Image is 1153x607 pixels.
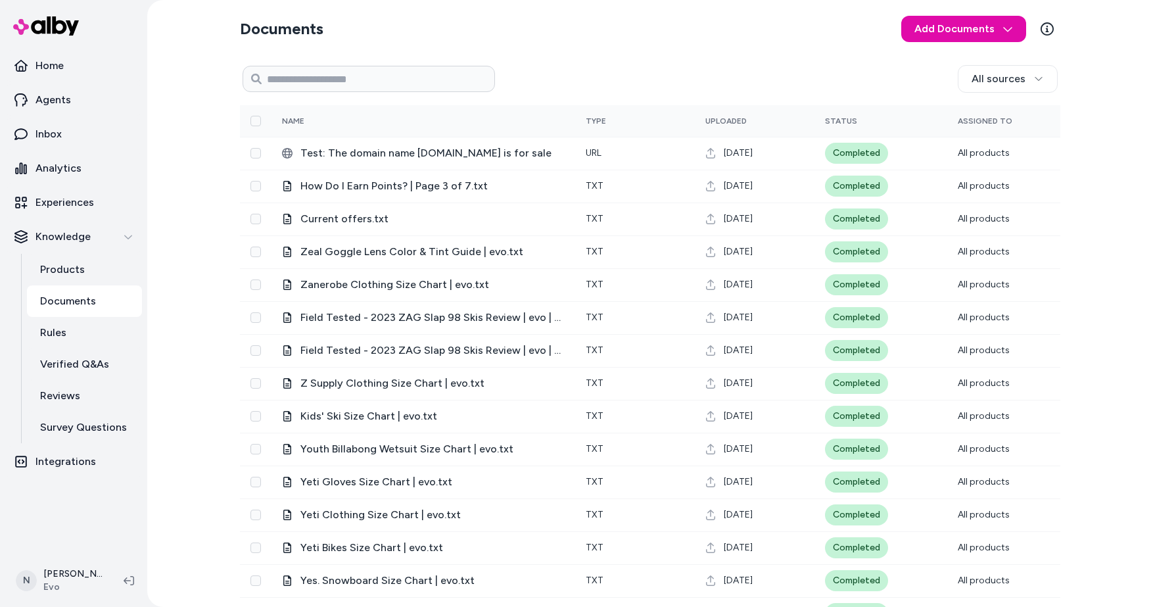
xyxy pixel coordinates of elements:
[27,412,142,443] a: Survey Questions
[300,540,565,556] span: Yeti Bikes Size Chart | evo.txt
[250,477,261,487] button: Select row
[958,443,1010,454] span: All products
[5,446,142,477] a: Integrations
[586,147,601,158] span: URL
[724,180,753,193] span: [DATE]
[27,380,142,412] a: Reviews
[300,376,565,391] span: Z Supply Clothing Size Chart | evo.txt
[282,310,565,326] div: Field Tested - 2023 ZAG Slap 98 Skis Review | evo | Page 2 of 2.txt
[724,278,753,291] span: [DATE]
[724,574,753,587] span: [DATE]
[27,317,142,349] a: Rules
[586,575,603,586] span: txt
[825,176,888,197] div: Completed
[300,441,565,457] span: Youth Billabong Wetsuit Size Chart | evo.txt
[300,507,565,523] span: Yeti Clothing Size Chart | evo.txt
[8,560,113,602] button: N[PERSON_NAME]Evo
[724,475,753,489] span: [DATE]
[825,373,888,394] div: Completed
[5,50,142,82] a: Home
[958,279,1010,290] span: All products
[724,508,753,522] span: [DATE]
[282,211,565,227] div: Current offers.txt
[958,213,1010,224] span: All products
[282,116,381,126] div: Name
[586,443,603,454] span: txt
[300,244,565,260] span: Zeal Goggle Lens Color & Tint Guide | evo.txt
[958,542,1010,553] span: All products
[35,92,71,108] p: Agents
[250,181,261,191] button: Select row
[40,262,85,278] p: Products
[35,454,96,470] p: Integrations
[724,212,753,226] span: [DATE]
[5,221,142,253] button: Knowledge
[901,16,1026,42] button: Add Documents
[958,377,1010,389] span: All products
[724,311,753,324] span: [DATE]
[958,312,1010,323] span: All products
[825,241,888,262] div: Completed
[724,541,753,554] span: [DATE]
[43,568,103,581] p: [PERSON_NAME]
[825,537,888,558] div: Completed
[825,307,888,328] div: Completed
[5,84,142,116] a: Agents
[300,310,565,326] span: Field Tested - 2023 ZAG Slap 98 Skis Review | evo | Page 2 of 2.txt
[43,581,103,594] span: Evo
[958,147,1010,158] span: All products
[724,377,753,390] span: [DATE]
[282,145,565,161] div: Test: The domain name Test.com is for sale
[250,444,261,454] button: Select row
[825,504,888,525] div: Completed
[5,153,142,184] a: Analytics
[250,312,261,323] button: Select row
[282,408,565,424] div: Kids' Ski Size Chart | evo.txt
[282,178,565,194] div: How Do I Earn Points? | Page 3 of 7.txt
[250,543,261,553] button: Select row
[825,116,857,126] span: Status
[282,277,565,293] div: Zanerobe Clothing Size Chart | evo.txt
[300,178,565,194] span: How Do I Earn Points? | Page 3 of 7.txt
[35,160,82,176] p: Analytics
[586,312,603,323] span: txt
[27,254,142,285] a: Products
[825,274,888,295] div: Completed
[724,147,753,160] span: [DATE]
[958,345,1010,356] span: All products
[282,573,565,589] div: Yes. Snowboard Size Chart | evo.txt
[40,293,96,309] p: Documents
[250,345,261,356] button: Select row
[586,279,603,290] span: txt
[250,575,261,586] button: Select row
[586,246,603,257] span: txt
[40,325,66,341] p: Rules
[958,410,1010,422] span: All products
[35,195,94,210] p: Experiences
[300,573,565,589] span: Yes. Snowboard Size Chart | evo.txt
[250,510,261,520] button: Select row
[5,187,142,218] a: Experiences
[282,474,565,490] div: Yeti Gloves Size Chart | evo.txt
[724,410,753,423] span: [DATE]
[282,507,565,523] div: Yeti Clothing Size Chart | evo.txt
[240,18,323,39] h2: Documents
[282,244,565,260] div: Zeal Goggle Lens Color & Tint Guide | evo.txt
[282,540,565,556] div: Yeti Bikes Size Chart | evo.txt
[40,356,109,372] p: Verified Q&As
[300,277,565,293] span: Zanerobe Clothing Size Chart | evo.txt
[958,575,1010,586] span: All products
[586,345,603,356] span: txt
[250,279,261,290] button: Select row
[300,343,565,358] span: Field Tested - 2023 ZAG Slap 98 Skis Review | evo | Page 1 of 2.txt
[300,408,565,424] span: Kids' Ski Size Chart | evo.txt
[35,58,64,74] p: Home
[586,213,603,224] span: txt
[825,143,888,164] div: Completed
[300,211,565,227] span: Current offers.txt
[958,476,1010,487] span: All products
[958,65,1058,93] button: All sources
[825,570,888,591] div: Completed
[300,145,565,161] span: Test: The domain name [DOMAIN_NAME] is for sale
[16,570,37,591] span: N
